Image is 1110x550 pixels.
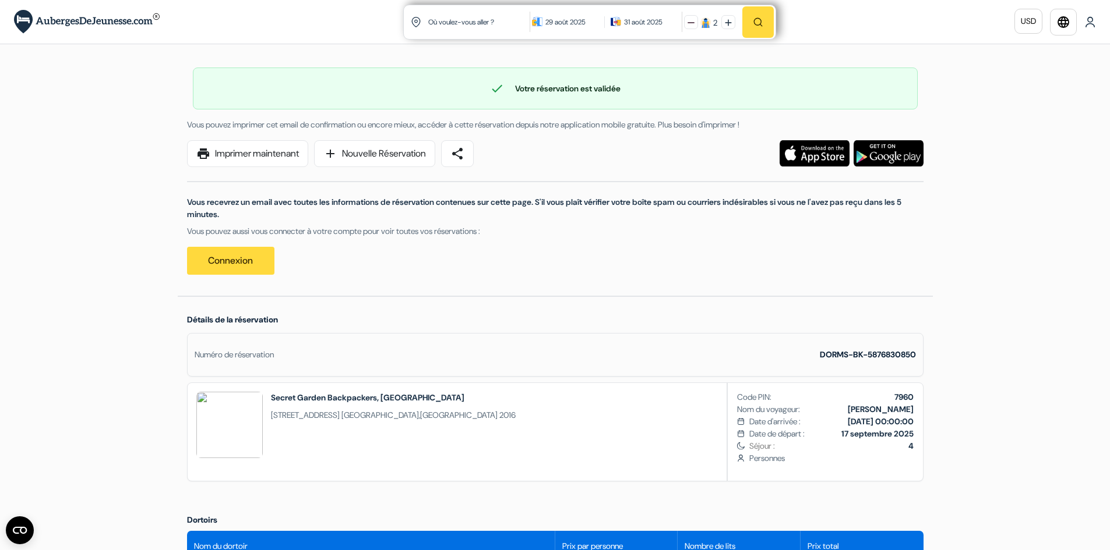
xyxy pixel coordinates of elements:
span: , [271,409,516,421]
img: BWMAPgI0VmMOPVY2 [196,392,263,458]
img: Téléchargez l'application gratuite [854,140,924,166]
strong: DORMS-BK-5876830850 [820,349,916,360]
b: 7960 [894,392,914,402]
img: User Icon [1084,16,1096,28]
span: [STREET_ADDRESS] [271,410,340,420]
img: location icon [411,17,421,27]
img: calendarIcon icon [611,16,621,27]
span: check [490,81,504,95]
a: printImprimer maintenant [187,140,308,167]
b: 4 [908,441,914,451]
a: Connexion [187,247,274,275]
p: Vous recevrez un email avec toutes les informations de réservation contenues sur cette page. S'il... [187,196,924,221]
span: Date de départ : [749,428,805,440]
a: share [441,140,474,167]
span: Personnes [749,452,913,464]
img: AubergesDeJeunesse.com [14,10,160,34]
span: Date d'arrivée : [749,416,801,428]
span: print [196,147,210,161]
div: Votre réservation est validée [193,81,917,95]
img: calendarIcon icon [532,16,542,27]
a: language [1050,9,1077,36]
img: Téléchargez l'application gratuite [780,140,850,166]
span: add [323,147,337,161]
b: [DATE] 00:00:00 [848,416,914,427]
div: 29 août 2025 [545,16,598,28]
h2: Secret Garden Backpackers, [GEOGRAPHIC_DATA] [271,392,516,403]
span: Nom du voyageur: [737,403,800,416]
div: Numéro de réservation [195,349,274,361]
b: 17 septembre 2025 [841,428,914,439]
span: share [450,147,464,161]
div: 2 [713,17,717,29]
span: Détails de la réservation [187,314,278,325]
p: Vous pouvez aussi vous connecter à votre compte pour voir toutes vos réservations : [187,225,924,237]
span: Séjour : [749,440,913,452]
b: [PERSON_NAME] [848,404,914,414]
img: guest icon [700,17,711,28]
a: addNouvelle Réservation [314,140,435,167]
button: Ouvrir le widget CMP [6,516,34,544]
span: Vous pouvez imprimer cet email de confirmation ou encore mieux, accéder à cette réservation depui... [187,119,739,130]
a: USD [1014,9,1042,34]
div: 31 août 2025 [624,16,663,28]
span: Dortoirs [187,514,217,525]
input: Ville, université ou logement [427,8,533,36]
span: [GEOGRAPHIC_DATA] [341,410,419,420]
span: 2016 [499,410,516,420]
span: Code PIN: [737,391,771,403]
i: language [1056,15,1070,29]
img: minus [688,19,695,26]
img: plus [725,19,732,26]
span: [GEOGRAPHIC_DATA] [420,410,498,420]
